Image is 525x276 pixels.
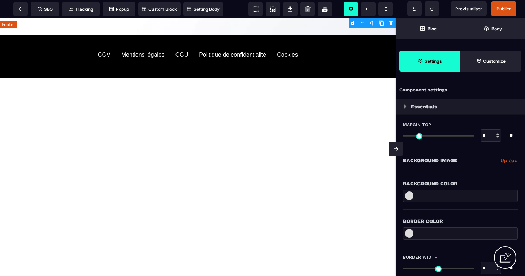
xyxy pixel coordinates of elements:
[403,254,438,260] span: Border Width
[187,7,220,12] span: Setting Body
[411,102,437,111] p: Essentials
[403,217,518,225] div: Border Color
[483,59,506,64] strong: Customize
[425,59,442,64] strong: Settings
[451,1,487,16] span: Preview
[266,2,280,16] span: Screenshot
[403,156,457,165] p: Background Image
[142,7,177,12] span: Custom Block
[248,2,263,16] span: View components
[396,18,460,39] span: Open Blocks
[175,34,188,40] div: CGU
[455,6,482,12] span: Previsualiser
[500,156,518,165] a: Upload
[199,34,266,40] div: Politique de confidentialité
[98,34,110,40] div: CGV
[460,51,521,72] span: Open Style Manager
[404,104,407,109] img: loading
[109,7,129,12] span: Popup
[460,18,525,39] span: Open Layer Manager
[396,83,525,97] div: Component settings
[403,179,518,188] div: Background Color
[491,26,502,31] strong: Body
[277,34,298,40] div: Cookies
[38,7,53,12] span: SEO
[399,51,460,72] span: Settings
[69,7,93,12] span: Tracking
[496,6,511,12] span: Publier
[428,26,437,31] strong: Bloc
[403,122,431,128] span: Margin Top
[121,34,165,40] div: Mentions légales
